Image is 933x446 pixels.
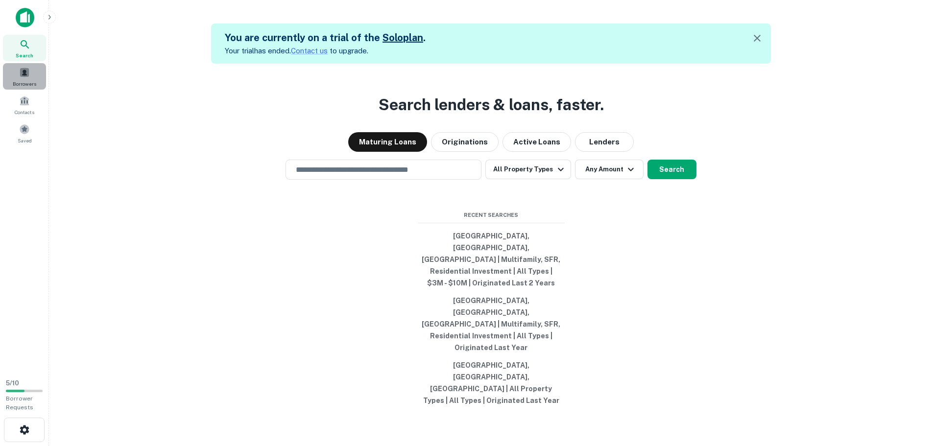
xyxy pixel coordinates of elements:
[383,32,423,44] a: Soloplan
[418,227,565,292] button: [GEOGRAPHIC_DATA], [GEOGRAPHIC_DATA], [GEOGRAPHIC_DATA] | Multifamily, SFR, Residential Investmen...
[485,160,571,179] button: All Property Types
[418,211,565,219] span: Recent Searches
[15,108,34,116] span: Contacts
[6,395,33,411] span: Borrower Requests
[502,132,571,152] button: Active Loans
[225,45,426,57] p: Your trial has ended. to upgrade.
[418,356,565,409] button: [GEOGRAPHIC_DATA], [GEOGRAPHIC_DATA], [GEOGRAPHIC_DATA] | All Property Types | All Types | Origin...
[431,132,499,152] button: Originations
[18,137,32,144] span: Saved
[575,160,644,179] button: Any Amount
[348,132,427,152] button: Maturing Loans
[3,35,46,61] a: Search
[575,132,634,152] button: Lenders
[225,30,426,45] h5: You are currently on a trial of the .
[291,47,328,55] a: Contact us
[6,379,19,387] span: 5 / 10
[13,80,36,88] span: Borrowers
[647,160,696,179] button: Search
[3,63,46,90] a: Borrowers
[418,292,565,356] button: [GEOGRAPHIC_DATA], [GEOGRAPHIC_DATA], [GEOGRAPHIC_DATA] | Multifamily, SFR, Residential Investmen...
[3,92,46,118] a: Contacts
[379,93,604,117] h3: Search lenders & loans, faster.
[16,8,34,27] img: capitalize-icon.png
[3,120,46,146] a: Saved
[16,51,33,59] span: Search
[884,368,933,415] iframe: Chat Widget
